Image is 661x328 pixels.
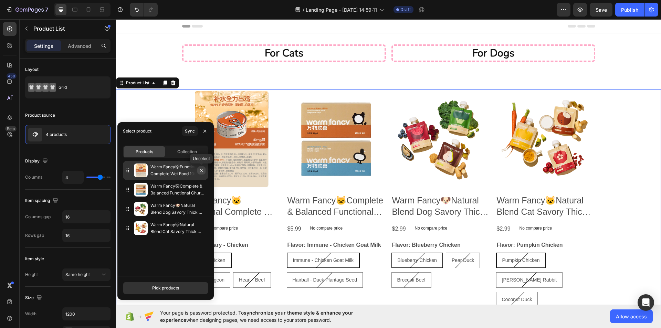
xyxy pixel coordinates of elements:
button: 7 [3,3,51,17]
span: Urinary - Chicken [72,238,109,244]
p: 7 [45,6,48,14]
span: Coconut Duck [386,277,416,283]
p: Product List [33,24,92,33]
div: Beta [5,126,17,131]
span: Immune - Pigeon [72,258,109,263]
p: No compare price [403,207,436,211]
button: Publish [615,3,644,17]
p: No compare price [194,207,227,211]
button: Allow access [610,309,653,323]
div: Columns [25,174,42,180]
legend: Flavor: Urinary - Chicken [66,221,133,231]
p: No compare price [299,207,332,211]
span: Blueberry Chicken [282,238,321,244]
div: Rows gap [25,232,44,239]
h2: Warm Fancy🐶Natural Blend Dog Savory Thick Soup 65g [275,175,375,199]
span: / [303,6,304,13]
span: Same height [65,272,90,277]
h2: Warm Fancy🐱Natural Blend Cat Savory Thick Soup 65g [380,175,479,199]
img: product feature img [28,128,42,141]
p: Warm Fancy🐱Functional Complete Wet Food 100g [150,163,206,177]
img: collections [134,183,148,197]
button: Same height [62,268,111,281]
iframe: Design area [116,19,661,305]
p: Settings [34,42,53,50]
span: Pear Duck [336,238,358,244]
p: Warm Fancy🐱Natural Blend Cat Savory Thick Soup 65g [150,221,206,235]
button: Sync [182,126,198,136]
div: Columns gap [25,214,51,220]
h2: Warm Fancy🐱Functional Complete Wet Food 100g [66,175,165,199]
div: $2.99 [275,204,291,215]
a: Warm Fancy🐶Natural Blend Dog Savory Thick Soup 65g [275,70,375,169]
div: Select product [123,128,151,134]
div: $2.99 [380,204,395,215]
span: Hairball - Duck Plantago Seed [177,258,241,263]
p: Warm Fancy🐱Complete & Balanced Functional Churu 14g*5 [150,183,206,197]
button: Save [590,3,612,17]
div: $3.99 [66,204,81,215]
div: 450 [7,73,17,79]
a: Warm Fancy🐱Natural Blend Cat Savory Thick Soup 65g [380,70,479,169]
div: Size [25,293,43,303]
span: Save [596,7,607,13]
span: Collection [177,149,197,155]
img: collections [134,202,148,216]
input: Auto [63,211,110,223]
legend: Flavor: Blueberry Chicken [275,221,345,231]
span: Immune - Chicken Goat Milk [177,238,238,244]
p: 4 products [46,132,67,137]
span: Allow access [616,313,647,320]
p: No compare price [90,207,122,211]
img: collections [134,163,148,177]
div: Width [25,311,36,317]
div: Item style [25,256,44,262]
div: Sync [185,128,195,134]
legend: Flavor: Pumpkin Chicken [380,221,448,231]
span: Heart - Beef [123,258,149,263]
span: Pumpkin Chicken [386,238,424,244]
span: Draft [400,7,411,13]
button: Pick products [123,282,208,294]
legend: Flavor: Immune - Chicken Goat Milk [171,221,266,231]
div: Publish [621,6,638,13]
div: Open Intercom Messenger [638,294,654,311]
span: Your page is password protected. To when designing pages, we need access to your store password. [160,309,380,324]
div: Grid [59,80,101,95]
span: [PERSON_NAME] Rabbit [386,258,441,263]
div: Item spacing [25,196,60,205]
p: Advanced [68,42,91,50]
a: Warm Fancy🐱Complete & Balanced Functional Churu 14g*5 [171,70,270,169]
h2: For Dogs [275,25,479,43]
span: Landing Page - [DATE] 14:59:11 [306,6,377,13]
div: Layout [25,66,39,73]
div: Display [25,157,49,166]
div: $5.99 [171,204,186,215]
span: Products [136,149,153,155]
input: Auto [63,229,110,242]
a: Warm Fancy🐱Functional Complete Wet Food 100g [66,70,165,169]
div: Product List [9,61,35,67]
div: Undo/Redo [130,3,158,17]
img: collections [134,221,148,235]
input: Auto [63,308,110,320]
div: Height [25,272,38,278]
h2: Warm Fancy🐱Complete & Balanced Functional Churu 14g*5 [171,175,270,199]
div: Pick products [152,285,179,291]
span: Broccoli Beef [281,258,309,263]
input: Auto [63,171,83,183]
span: synchronize your theme style & enhance your experience [160,310,353,323]
div: Product source [25,112,55,118]
p: Warm Fancy🐶Natural Blend Dog Savory Thick Soup 65g [150,202,206,216]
